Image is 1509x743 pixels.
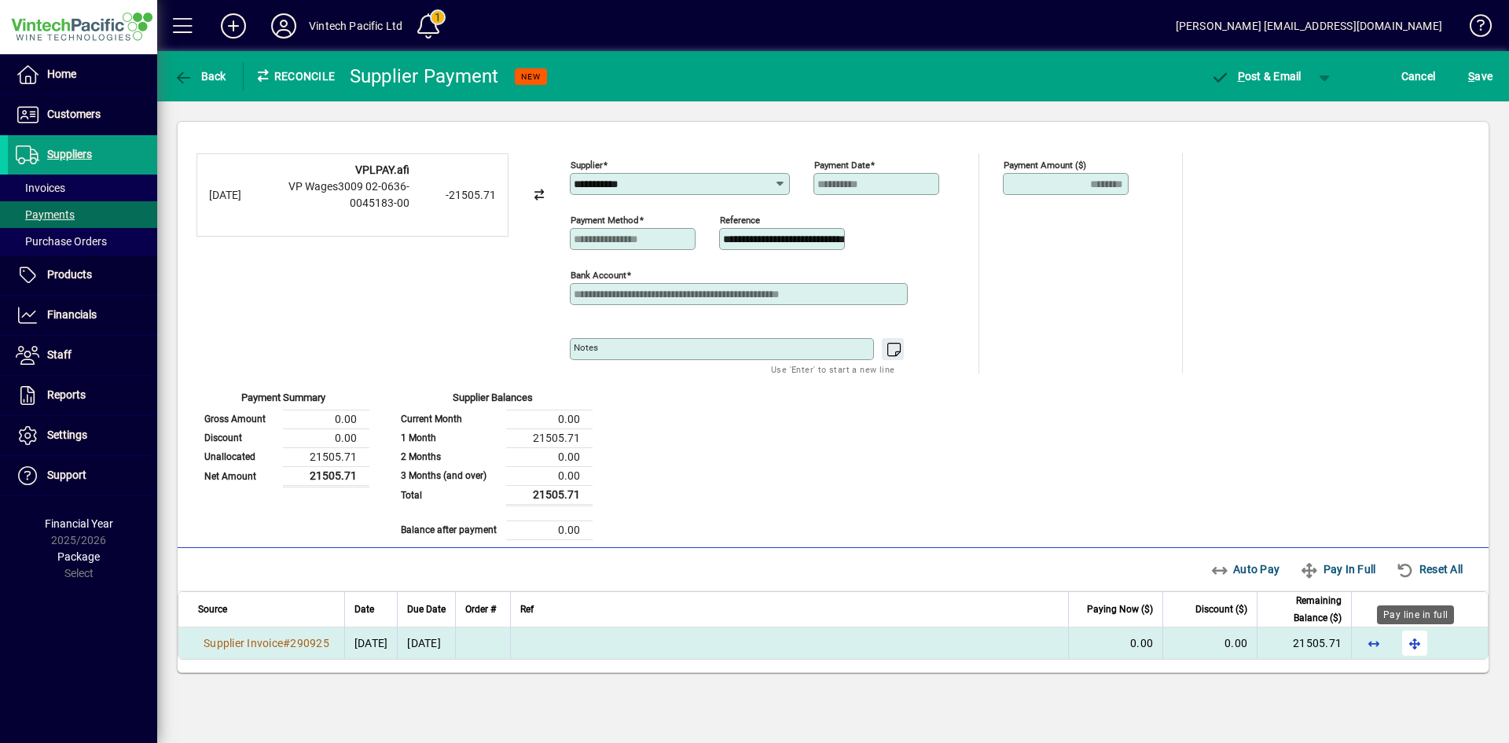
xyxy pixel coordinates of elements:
span: Due Date [407,601,446,618]
div: Supplier Balances [393,390,593,410]
span: Payments [16,208,75,221]
span: Invoices [16,182,65,194]
td: 1 Month [393,429,506,447]
mat-label: Notes [574,342,598,353]
mat-label: Bank Account [571,270,626,281]
a: Payments [8,201,157,228]
button: Reset All [1390,555,1469,583]
td: Gross Amount [196,410,283,429]
a: Reports [8,376,157,415]
app-page-summary-card: Supplier Balances [393,373,593,540]
app-page-header-button: Back [157,62,244,90]
span: Staff [47,348,72,361]
span: ave [1468,64,1492,89]
span: Products [47,268,92,281]
span: Pay In Full [1300,557,1375,582]
span: 0.00 [1130,637,1153,649]
span: Settings [47,429,87,441]
span: 290925 [290,637,329,649]
span: Back [174,70,226,83]
div: [DATE] [209,187,272,204]
span: 0.00 [1224,637,1247,649]
td: 0.00 [506,466,593,485]
span: S [1468,70,1474,83]
span: Financial Year [45,517,113,530]
div: Supplier Payment [350,64,499,89]
span: Order # [465,601,496,618]
span: 21505.71 [1293,637,1342,649]
span: Reset All [1396,557,1463,582]
span: Paying Now ($) [1087,601,1153,618]
td: 3 Months (and over) [393,466,506,485]
a: Home [8,55,157,94]
span: Auto Pay [1210,557,1280,582]
span: Supplier Invoice [204,637,283,649]
div: -21505.71 [417,187,496,204]
a: Supplier Invoice#290925 [198,634,335,652]
span: ost & Email [1210,70,1302,83]
td: 0.00 [506,447,593,466]
div: [PERSON_NAME] [EMAIL_ADDRESS][DOMAIN_NAME] [1176,13,1442,39]
span: VP Wages3009 02-0636-0045183-00 [288,180,409,209]
a: Purchase Orders [8,228,157,255]
mat-label: Supplier [571,160,603,171]
span: Cancel [1401,64,1436,89]
td: 0.00 [283,429,369,447]
a: Customers [8,95,157,134]
span: Suppliers [47,148,92,160]
span: Financials [47,308,97,321]
button: Back [170,62,230,90]
span: Package [57,550,100,563]
span: Support [47,469,86,481]
td: 0.00 [283,410,369,429]
a: Products [8,256,157,295]
mat-label: Payment Amount ($) [1004,160,1086,171]
td: Unallocated [196,447,283,466]
td: Balance after payment [393,520,506,539]
td: 21505.71 [283,466,369,486]
span: P [1238,70,1245,83]
a: Staff [8,336,157,375]
td: [DATE] [397,627,455,659]
div: Vintech Pacific Ltd [309,13,402,39]
button: Auto Pay [1204,555,1287,583]
td: 2 Months [393,447,506,466]
button: Add [208,12,259,40]
a: Support [8,456,157,495]
span: Discount ($) [1195,601,1247,618]
span: Customers [47,108,101,120]
strong: VPLPAY.afi [355,164,409,176]
td: 0.00 [506,410,593,429]
td: 21505.71 [506,429,593,447]
a: Financials [8,296,157,335]
td: Current Month [393,410,506,429]
div: Reconcile [244,64,338,89]
a: Settings [8,416,157,455]
td: 0.00 [506,520,593,539]
span: Home [47,68,76,80]
div: Payment Summary [196,390,369,410]
span: # [283,637,290,649]
button: Pay In Full [1294,555,1382,583]
span: NEW [521,72,541,82]
a: Invoices [8,175,157,201]
span: [DATE] [354,637,388,649]
a: Knowledge Base [1458,3,1489,54]
button: Profile [259,12,309,40]
span: Source [198,601,227,618]
td: 21505.71 [283,447,369,466]
td: 21505.71 [506,485,593,505]
button: Post & Email [1202,62,1309,90]
td: Net Amount [196,466,283,486]
mat-label: Payment method [571,215,639,226]
mat-hint: Use 'Enter' to start a new line [771,360,894,378]
span: Ref [520,601,534,618]
span: Reports [47,388,86,401]
button: Cancel [1397,62,1440,90]
app-page-summary-card: Payment Summary [196,373,369,487]
span: Date [354,601,374,618]
mat-label: Reference [720,215,760,226]
span: Remaining Balance ($) [1267,592,1342,627]
div: Pay line in full [1377,605,1454,624]
span: Purchase Orders [16,235,107,248]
